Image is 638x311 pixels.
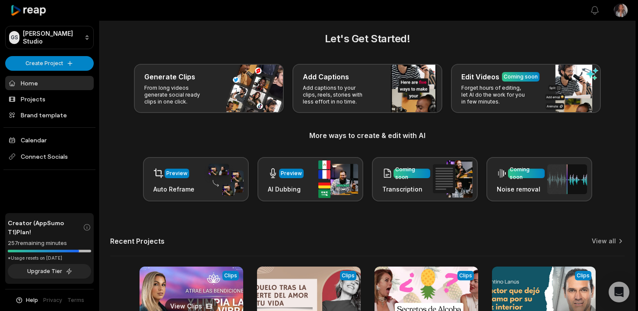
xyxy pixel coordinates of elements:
[303,72,349,82] h3: Add Captions
[318,160,358,198] img: ai_dubbing.png
[26,296,38,304] span: Help
[110,31,625,47] h2: Let's Get Started!
[5,92,94,106] a: Projects
[153,185,194,194] h3: Auto Reframe
[461,85,528,105] p: Forget hours of editing, let AI do the work for you in few minutes.
[23,30,81,45] p: [PERSON_NAME] Studio
[461,72,499,82] h3: Edit Videos
[8,218,83,236] span: Creator (AppSumo T1) Plan!
[110,130,625,141] h3: More ways to create & edit with AI
[5,76,94,90] a: Home
[268,185,304,194] h3: AI Dubbing
[9,31,19,44] div: GS
[110,237,165,245] h2: Recent Projects
[547,164,587,194] img: noise_removal.png
[5,149,94,164] span: Connect Socials
[15,296,38,304] button: Help
[382,185,430,194] h3: Transcription
[592,237,616,245] a: View all
[8,264,91,279] button: Upgrade Tier
[144,72,195,82] h3: Generate Clips
[497,185,545,194] h3: Noise removal
[609,282,629,302] div: Open Intercom Messenger
[166,170,187,177] div: Preview
[67,296,84,304] a: Terms
[395,166,429,181] div: Coming soon
[43,296,62,304] a: Privacy
[8,239,91,248] div: 257 remaining minutes
[5,56,94,71] button: Create Project
[433,160,473,198] img: transcription.png
[204,163,244,196] img: auto_reframe.png
[510,166,543,181] div: Coming soon
[5,133,94,147] a: Calendar
[144,85,211,105] p: From long videos generate social ready clips in one click.
[303,85,370,105] p: Add captions to your clips, reels, stories with less effort in no time.
[5,108,94,122] a: Brand template
[8,255,91,261] div: *Usage resets on [DATE]
[281,170,302,177] div: Preview
[504,73,538,81] div: Coming soon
